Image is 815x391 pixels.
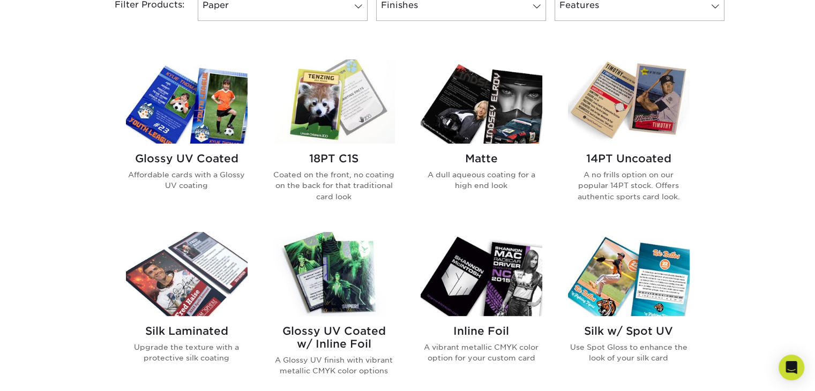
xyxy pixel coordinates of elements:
h2: Silk w/ Spot UV [568,325,690,337]
h2: 14PT Uncoated [568,152,690,165]
p: A vibrant metallic CMYK color option for your custom card [421,342,542,364]
p: Upgrade the texture with a protective silk coating [126,342,248,364]
a: Matte Trading Cards Matte A dull aqueous coating for a high end look [421,59,542,219]
img: Glossy UV Coated w/ Inline Foil Trading Cards [273,232,395,316]
p: A no frills option on our popular 14PT stock. Offers authentic sports card look. [568,169,690,202]
img: 14PT Uncoated Trading Cards [568,59,690,144]
p: A Glossy UV finish with vibrant metallic CMYK color options [273,355,395,377]
a: 14PT Uncoated Trading Cards 14PT Uncoated A no frills option on our popular 14PT stock. Offers au... [568,59,690,219]
div: Open Intercom Messenger [779,355,804,380]
p: Coated on the front, no coating on the back for that traditional card look [273,169,395,202]
h2: Matte [421,152,542,165]
img: Silk Laminated Trading Cards [126,232,248,316]
img: 18PT C1S Trading Cards [273,59,395,144]
h2: Silk Laminated [126,325,248,337]
img: Inline Foil Trading Cards [421,232,542,316]
h2: Inline Foil [421,325,542,337]
p: Affordable cards with a Glossy UV coating [126,169,248,191]
h2: Glossy UV Coated [126,152,248,165]
a: Glossy UV Coated Trading Cards Glossy UV Coated Affordable cards with a Glossy UV coating [126,59,248,219]
img: Glossy UV Coated Trading Cards [126,59,248,144]
h2: Glossy UV Coated w/ Inline Foil [273,325,395,350]
a: 18PT C1S Trading Cards 18PT C1S Coated on the front, no coating on the back for that traditional ... [273,59,395,219]
img: Silk w/ Spot UV Trading Cards [568,232,690,316]
img: Matte Trading Cards [421,59,542,144]
p: A dull aqueous coating for a high end look [421,169,542,191]
p: Use Spot Gloss to enhance the look of your silk card [568,342,690,364]
h2: 18PT C1S [273,152,395,165]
